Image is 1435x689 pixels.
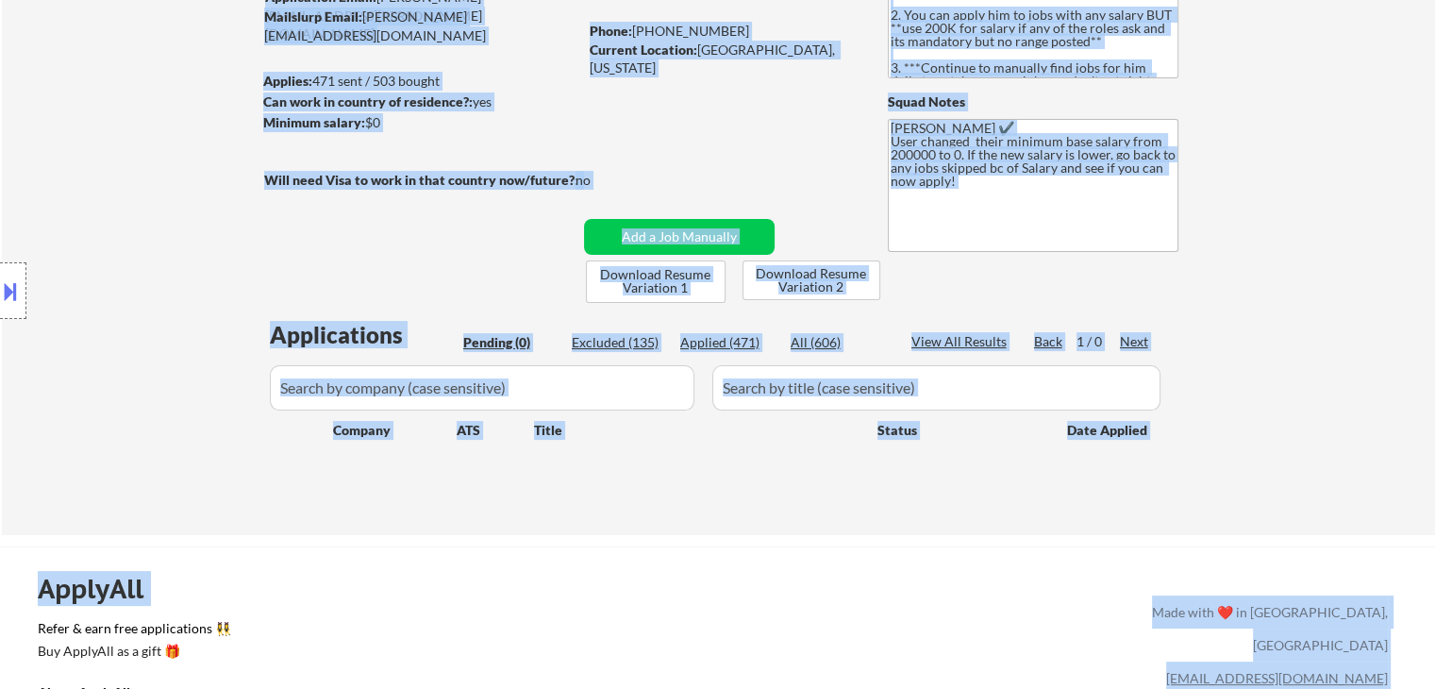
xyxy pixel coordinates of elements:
[38,573,165,605] div: ApplyAll
[270,324,457,346] div: Applications
[38,622,758,642] a: Refer & earn free applications 👯‍♀️
[590,42,697,58] strong: Current Location:
[264,172,578,188] strong: Will need Visa to work in that country now/future?:
[263,114,365,130] strong: Minimum salary:
[590,41,857,77] div: [GEOGRAPHIC_DATA], [US_STATE]
[264,8,362,25] strong: Mailslurp Email:
[263,73,312,89] strong: Applies:
[590,22,857,41] div: [PHONE_NUMBER]
[38,645,226,658] div: Buy ApplyAll as a gift 🎁
[1144,596,1388,662] div: Made with ❤️ in [GEOGRAPHIC_DATA], [GEOGRAPHIC_DATA]
[1120,332,1150,351] div: Next
[1034,332,1064,351] div: Back
[877,412,1040,446] div: Status
[270,365,694,411] input: Search by company (case sensitive)
[888,92,1178,111] div: Squad Notes
[263,92,572,111] div: yes
[263,72,577,91] div: 471 sent / 503 bought
[791,333,885,352] div: All (606)
[911,332,1012,351] div: View All Results
[590,23,632,39] strong: Phone:
[534,421,859,440] div: Title
[743,260,880,300] button: Download Resume Variation 2
[1076,332,1120,351] div: 1 / 0
[457,421,534,440] div: ATS
[584,219,775,255] button: Add a Job Manually
[38,642,226,665] a: Buy ApplyAll as a gift 🎁
[263,93,473,109] strong: Can work in country of residence?:
[263,113,577,132] div: $0
[333,421,457,440] div: Company
[1166,670,1388,686] a: [EMAIL_ADDRESS][DOMAIN_NAME]
[712,365,1160,411] input: Search by title (case sensitive)
[463,333,558,352] div: Pending (0)
[680,333,775,352] div: Applied (471)
[1067,421,1150,440] div: Date Applied
[572,333,666,352] div: Excluded (135)
[576,171,629,190] div: no
[264,8,577,44] div: [PERSON_NAME][EMAIL_ADDRESS][DOMAIN_NAME]
[586,260,726,303] button: Download Resume Variation 1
